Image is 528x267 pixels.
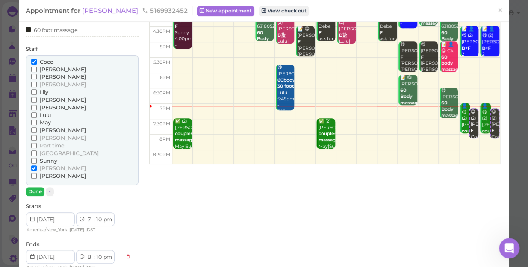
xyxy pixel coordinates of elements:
div: 📝 👤😋 (2) [PERSON_NAME] 2 people, both would like 30 body 30 foot. Coco|[PERSON_NAME] 4:30pm - 5:30pm [481,26,499,133]
button: Messages [86,188,171,223]
span: Sunny [40,158,57,164]
div: 👤😋 (2) [PERSON_NAME] Coco|[PERSON_NAME] 7:00pm - 8:00pm [461,103,470,172]
span: America/New_York [27,227,67,232]
b: 60 Body massage [400,88,420,106]
label: Starts [26,202,41,210]
span: [PERSON_NAME] [40,127,86,133]
label: Ends [26,241,39,248]
div: 📝 😋 [PERSON_NAME] [PERSON_NAME] [PERSON_NAME] 6:05pm - 7:05pm [400,75,417,138]
a: × [492,0,508,21]
input: May [31,120,37,125]
div: We typically reply in under 3 minutes [18,117,143,126]
div: 60 foot massage [26,25,78,34]
span: [GEOGRAPHIC_DATA] [40,150,99,156]
p: Hi [PERSON_NAME] [17,61,154,75]
b: 60 Body massage [441,30,461,48]
b: F [470,128,473,133]
span: May [40,119,51,126]
span: 8pm [159,136,170,142]
input: Part time [31,143,37,148]
span: × [48,188,51,194]
div: 😋 Rqria Sunny 4:00pm - 5:15pm [174,11,192,55]
input: Coco [31,59,37,65]
span: 8:30pm [153,152,170,157]
div: 📝 👤😋 Ck Women [PERSON_NAME] 5:00pm - 6:00pm [441,41,458,117]
span: [PERSON_NAME] [40,73,86,80]
div: 😋 [PERSON_NAME] [PERSON_NAME] 6:30pm - 7:30pm [441,88,458,144]
a: [PERSON_NAME] [82,6,140,15]
b: couples massage [175,131,195,143]
b: B+F [462,45,471,51]
span: × [497,4,503,16]
input: [PERSON_NAME] [31,173,37,179]
div: Search results for "可能吧" [18,177,153,186]
div: 😋 [PERSON_NAME] [PERSON_NAME]|[PERSON_NAME] 5:00pm - 6:00pm [400,41,417,92]
b: F [175,23,178,29]
button: × [46,187,54,196]
span: 4:30pm [153,29,170,34]
div: 😋 [PERSON_NAME] [PERSON_NAME]|[PERSON_NAME] 5:00pm - 6:00pm [420,41,438,92]
div: 😋 (2) [PERSON_NAME] Coco|[PERSON_NAME] 7:10pm - 8:10pm [491,109,499,165]
input: Search for articles... [18,157,136,174]
div: 👤😋 (2) [PERSON_NAME] Lulu|[PERSON_NAME] 4:05pm - 5:05pm [338,14,356,70]
b: F [400,54,403,60]
p: How can we help? [17,75,154,90]
div: 👤😋 (2) [PERSON_NAME] Coco|[PERSON_NAME] 7:00pm - 8:00pm [481,103,490,172]
div: 👤😋 (2) [PERSON_NAME] Lulu|[PERSON_NAME] 4:05pm - 5:05pm [277,14,295,70]
span: 5:30pm [153,59,170,65]
div: ✅ (2) [PERSON_NAME] May|Sunny 7:30pm - 8:30pm [174,118,192,169]
b: couples massage [318,131,338,143]
b: F [380,30,383,35]
span: Lily [40,89,48,95]
b: couples massage [482,128,502,140]
span: 6:30pm [153,90,170,96]
span: Messages [114,210,143,216]
input: Lulu [31,112,37,118]
b: B+F [482,45,491,51]
input: [PERSON_NAME] [31,135,37,141]
span: [PERSON_NAME] [40,104,86,111]
b: 60 body massage in the cave [441,54,461,85]
img: Profile image for Sophie [50,14,67,31]
span: 7:30pm [153,121,170,126]
div: ✅ (2) [PERSON_NAME] May|Sunny 7:30pm - 8:30pm [318,118,335,169]
input: [PERSON_NAME] [31,105,37,110]
b: F [298,39,301,44]
div: 😋 [PERSON_NAME] Lulu 5:45pm - 7:15pm [277,65,295,115]
input: Lily [31,89,37,95]
span: [PERSON_NAME] [40,66,86,73]
div: Appointment for [26,6,192,15]
span: [PERSON_NAME] [40,165,86,171]
div: Close [147,14,162,29]
div: 📝 👤😋 (2) [PERSON_NAME] 2 people, both would like 30 body 30 foot. Coco|[PERSON_NAME] 4:30pm - 5:30pm [461,26,479,133]
div: Send us a message [18,108,143,117]
button: Done [26,187,44,196]
b: B盐 [277,32,286,38]
input: Sunny [31,158,37,164]
b: 60 Body massage [257,30,277,48]
b: couples massage [462,128,482,140]
input: [PERSON_NAME] [31,165,37,171]
span: Coco [40,59,53,65]
input: [PERSON_NAME] [31,127,37,133]
input: [PERSON_NAME] [31,97,37,103]
input: [PERSON_NAME] [31,67,37,72]
span: 5pm [160,44,170,50]
div: 📝 😋 [PERSON_NAME] [PERSON_NAME] [PERSON_NAME] 4:30pm - 5:30pm [297,26,315,76]
span: Lulu [40,112,51,118]
img: Profile image for Oliver [17,14,34,31]
a: View check out [259,6,309,16]
b: B盐 [339,32,347,38]
input: [PERSON_NAME] [31,82,37,87]
a: New appointment [197,6,254,16]
span: [PERSON_NAME] [40,97,86,103]
div: | | [26,226,121,234]
span: [PERSON_NAME] [40,135,86,141]
iframe: Intercom live chat [499,238,519,258]
span: Part time [40,142,65,149]
b: F [491,128,494,133]
label: Staff [26,45,38,53]
span: 5169932452 [142,6,188,15]
b: F [421,54,424,60]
